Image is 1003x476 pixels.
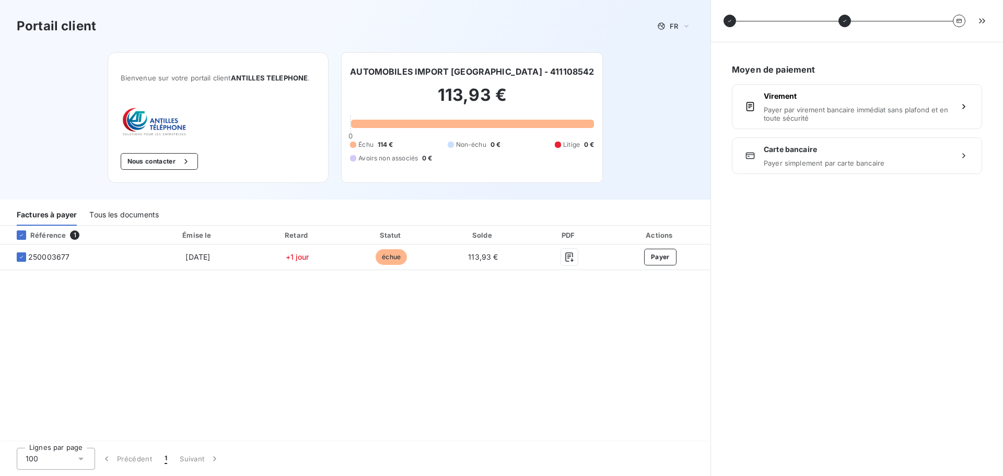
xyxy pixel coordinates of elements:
div: Actions [612,230,708,240]
h2: 113,93 € [350,85,594,116]
button: Payer [644,249,677,265]
button: Précédent [95,448,158,470]
div: Retard [252,230,343,240]
img: Company logo [121,107,188,136]
span: échue [376,249,407,265]
span: 0 € [584,140,594,149]
button: 1 [158,448,173,470]
span: 100 [26,454,38,464]
div: Référence [8,230,66,240]
span: FR [670,22,678,30]
span: Payer par virement bancaire immédiat sans plafond et en toute sécurité [764,106,950,122]
span: 1 [165,454,167,464]
span: +1 jour [286,252,309,261]
span: Litige [563,140,580,149]
span: 113,93 € [468,252,498,261]
span: 0 € [422,154,432,163]
span: Virement [764,91,950,101]
div: PDF [531,230,608,240]
span: 250003677 [28,252,69,262]
span: [DATE] [185,252,210,261]
div: Factures à payer [17,204,77,226]
span: 0 [348,132,353,140]
div: Tous les documents [89,204,159,226]
h6: Moyen de paiement [732,63,982,76]
span: Bienvenue sur votre portail client . [121,74,316,82]
span: 0 € [491,140,500,149]
span: Échu [358,140,374,149]
span: 1 [70,230,79,240]
h3: Portail client [17,17,96,36]
h6: AUTOMOBILES IMPORT [GEOGRAPHIC_DATA] - 411108542 [350,65,594,78]
div: Émise le [148,230,248,240]
span: Non-échu [456,140,486,149]
span: Avoirs non associés [358,154,418,163]
span: 114 € [378,140,393,149]
div: Statut [347,230,436,240]
span: Payer simplement par carte bancaire [764,159,950,167]
button: Nous contacter [121,153,198,170]
span: ANTILLES TELEPHONE [231,74,308,82]
button: Suivant [173,448,226,470]
div: Solde [440,230,526,240]
span: Carte bancaire [764,144,950,155]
